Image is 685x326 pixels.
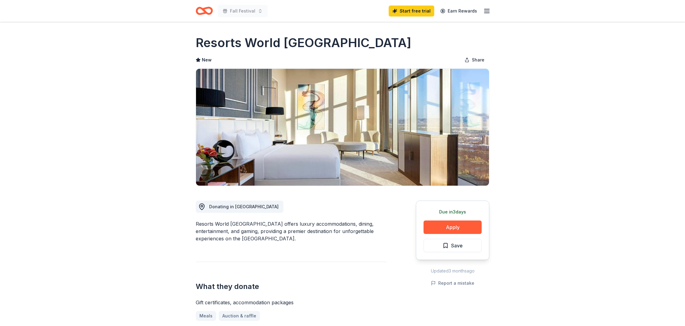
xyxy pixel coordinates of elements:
span: Donating in [GEOGRAPHIC_DATA] [209,204,279,209]
a: Home [196,4,213,18]
span: Save [451,242,463,250]
div: Resorts World [GEOGRAPHIC_DATA] offers luxury accommodations, dining, entertainment, and gaming, ... [196,220,387,242]
img: Image for Resorts World Las Vegas [196,69,489,186]
button: Save [424,239,482,252]
span: Fall Festival [230,7,255,15]
a: Start free trial [389,6,434,17]
a: Auction & raffle [219,311,260,321]
span: New [202,56,212,64]
span: Share [472,56,484,64]
button: Report a mistake [431,280,474,287]
a: Earn Rewards [437,6,481,17]
button: Apply [424,220,482,234]
div: Gift certificates, accommodation packages [196,299,387,306]
a: Meals [196,311,216,321]
button: Fall Festival [218,5,268,17]
h2: What they donate [196,282,387,291]
div: Updated 3 months ago [416,267,489,275]
div: Due in 3 days [424,208,482,216]
button: Share [460,54,489,66]
h1: Resorts World [GEOGRAPHIC_DATA] [196,34,411,51]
